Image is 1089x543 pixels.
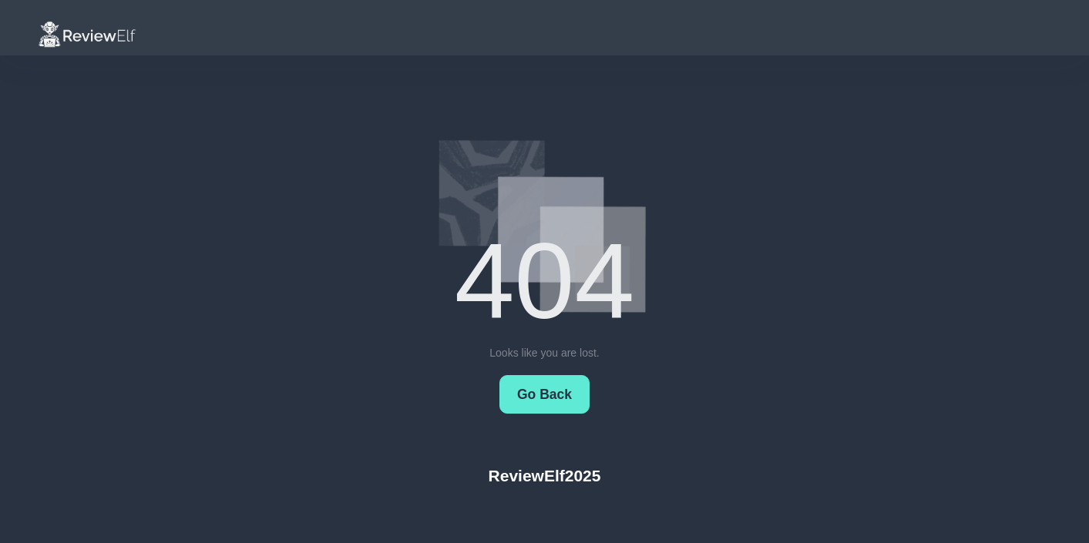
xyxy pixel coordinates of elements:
[499,375,590,413] button: Go Back
[489,468,601,484] h4: ReviewElf 2025
[38,21,136,49] img: logo
[417,122,673,330] img: layout
[517,387,572,403] span: Go Back
[489,347,599,359] span: Looks like you are lost.
[455,215,635,347] span: 404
